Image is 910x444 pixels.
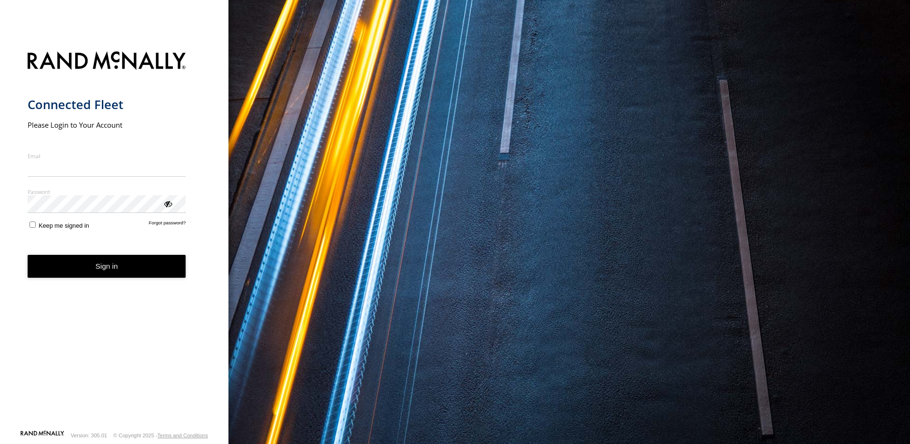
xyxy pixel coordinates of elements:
span: Keep me signed in [39,222,89,229]
div: ViewPassword [163,199,172,208]
form: main [28,46,201,430]
input: Keep me signed in [30,222,36,228]
h2: Please Login to Your Account [28,120,186,130]
a: Visit our Website [20,431,64,440]
button: Sign in [28,255,186,278]
label: Email [28,152,186,160]
img: Rand McNally [28,50,186,74]
h1: Connected Fleet [28,97,186,112]
a: Forgot password? [149,220,186,229]
a: Terms and Conditions [158,433,208,438]
div: © Copyright 2025 - [113,433,208,438]
label: Password [28,188,186,195]
div: Version: 305.01 [71,433,107,438]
